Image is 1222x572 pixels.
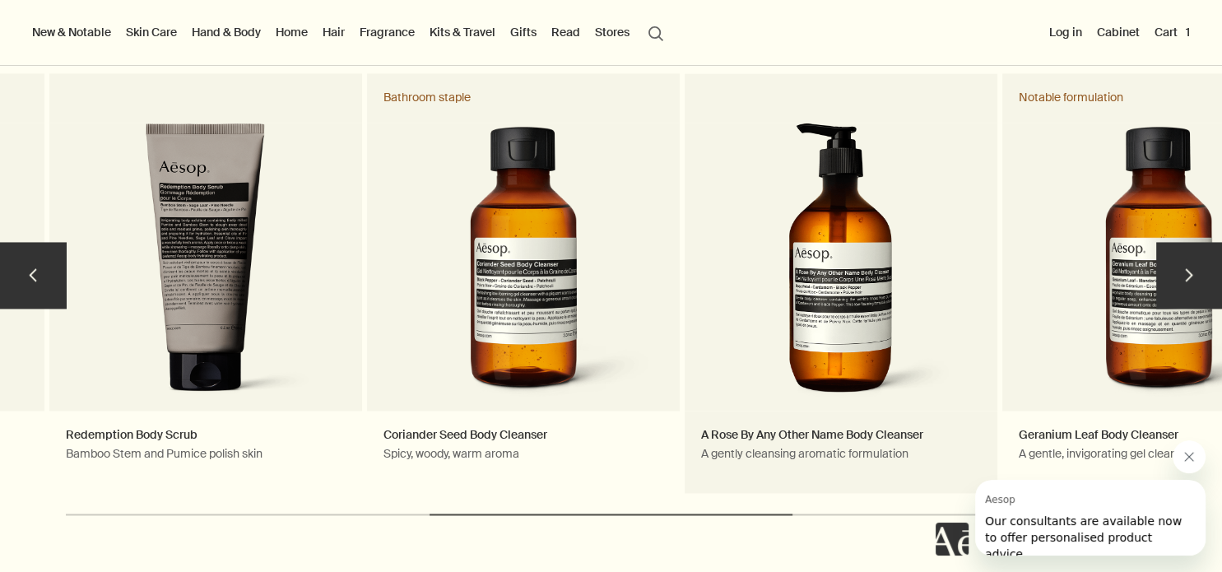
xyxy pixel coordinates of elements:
[356,21,418,43] a: Fragrance
[188,21,264,43] a: Hand & Body
[548,21,583,43] a: Read
[319,21,348,43] a: Hair
[1156,242,1222,308] button: next slide
[123,21,180,43] a: Skin Care
[685,73,997,493] a: A Rose By Any Other Name Body CleanserA gently cleansing aromatic formulationA Rose by Any Other ...
[936,523,969,556] iframe: no content
[272,21,311,43] a: Home
[936,440,1206,556] div: Aesop says "Our consultants are available now to offer personalised product advice.". Open messag...
[49,73,362,493] a: Redemption Body ScrubBamboo Stem and Pumice polish skinRedemption Body Scrub in grey tube
[426,21,499,43] a: Kits & Travel
[1151,21,1193,43] button: Cart1
[1046,21,1085,43] button: Log in
[975,480,1206,556] iframe: Message from Aesop
[29,21,114,43] button: New & Notable
[641,16,671,48] button: Open search
[507,21,540,43] a: Gifts
[1173,440,1206,473] iframe: Close message from Aesop
[592,21,633,43] button: Stores
[10,35,207,81] span: Our consultants are available now to offer personalised product advice.
[367,73,680,493] a: Coriander Seed Body CleanserSpicy, woody, warm aromaAesop Coriander Seed Body Cleanser 100ml in a...
[1094,21,1143,43] a: Cabinet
